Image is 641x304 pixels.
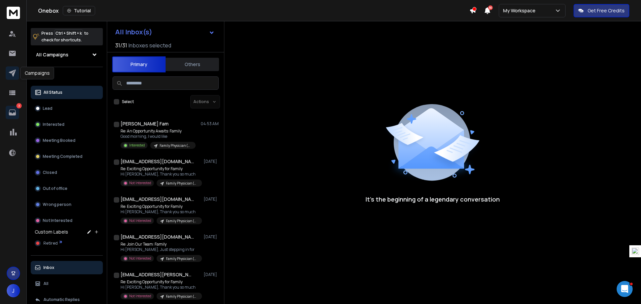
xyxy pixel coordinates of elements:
h1: [EMAIL_ADDRESS][DOMAIN_NAME] [121,158,194,165]
button: Wrong person [31,198,103,211]
a: 3 [6,106,19,119]
p: Re: Exciting Opportunity for Family [121,279,201,285]
button: Others [166,57,219,72]
button: All Status [31,86,103,99]
p: Wrong person [43,202,71,207]
button: Get Free Credits [574,4,629,17]
p: Meeting Booked [43,138,75,143]
button: J [7,284,20,297]
button: Interested [31,118,103,131]
h1: All Inbox(s) [115,29,152,35]
span: 31 / 31 [115,41,127,49]
span: Ctrl + Shift + k [54,29,83,37]
p: Hi [PERSON_NAME], Thank you so much [121,172,201,177]
label: Select [122,99,134,104]
p: Get Free Credits [588,7,625,14]
p: Good morning, I would like [121,134,196,139]
h3: Custom Labels [35,229,68,235]
button: Out of office [31,182,103,195]
p: Interested [129,143,145,148]
p: Out of office [43,186,67,191]
button: Inbox [31,261,103,274]
button: All [31,277,103,290]
p: Re: Join Our Team: Family [121,242,201,247]
button: Meeting Booked [31,134,103,147]
button: Primary [112,56,166,72]
p: [DATE] [204,197,219,202]
button: Closed [31,166,103,179]
button: Tutorial [63,6,95,15]
p: Family Physician (MA-0028) [166,294,198,299]
h1: [EMAIL_ADDRESS][PERSON_NAME][DOMAIN_NAME] [121,271,194,278]
p: Inbox [43,265,54,270]
p: Meeting Completed [43,154,82,159]
button: Retired [31,237,103,250]
p: Interested [43,122,64,127]
p: My Workspace [503,7,538,14]
p: Family Physician (MA-0028) [166,181,198,186]
h1: [PERSON_NAME] Fam [121,120,169,127]
p: Family Physician (MA-0028) [160,143,192,148]
p: Not Interested [43,218,72,223]
span: Retired [43,241,58,246]
p: 04:53 AM [201,121,219,126]
p: Hi [PERSON_NAME], Thank you so much [121,209,201,215]
span: 50 [488,5,493,10]
p: Re: Exciting Opportunity for Family [121,204,201,209]
button: Meeting Completed [31,150,103,163]
p: All [43,281,48,286]
p: Re: Exciting Opportunity for Family [121,166,201,172]
p: 3 [16,103,22,108]
p: Automatic Replies [43,297,80,302]
h1: [EMAIL_ADDRESS][DOMAIN_NAME] [121,234,194,240]
button: Not Interested [31,214,103,227]
button: All Inbox(s) [110,25,220,39]
button: All Campaigns [31,48,103,61]
p: Not Interested [129,294,151,299]
p: It’s the beginning of a legendary conversation [366,195,500,204]
p: Hi [PERSON_NAME], Just stepping in for [121,247,201,252]
p: All Status [43,90,62,95]
iframe: Intercom live chat [617,281,633,297]
p: Family Physician (MA-0028) [166,219,198,224]
h1: All Campaigns [36,51,68,58]
button: Lead [31,102,103,115]
div: Campaigns [20,67,54,79]
p: [DATE] [204,272,219,277]
p: Not Interested [129,181,151,186]
p: [DATE] [204,159,219,164]
p: Re: An Opportunity Awaits: Family [121,128,196,134]
div: Onebox [38,6,469,15]
h1: [EMAIL_ADDRESS][DOMAIN_NAME] [121,196,194,203]
p: Not Interested [129,218,151,223]
h3: Filters [31,72,103,82]
h3: Inboxes selected [129,41,171,49]
p: Hi [PERSON_NAME], Thank you so much [121,285,201,290]
p: Press to check for shortcuts. [41,30,88,43]
p: Family Physician (MA-0028) [166,256,198,261]
p: Closed [43,170,57,175]
p: Lead [43,106,52,111]
p: Not Interested [129,256,151,261]
p: [DATE] [204,234,219,240]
